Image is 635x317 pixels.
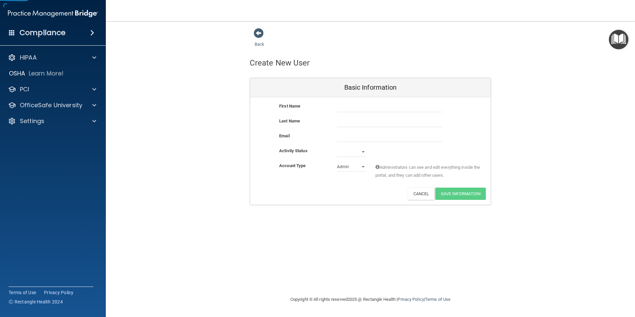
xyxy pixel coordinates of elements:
[250,289,491,310] div: Copyright © All rights reserved 2025 @ Rectangle Health | |
[279,163,306,168] b: Account Type
[609,30,628,49] button: Open Resource Center
[250,59,310,67] h4: Create New User
[8,117,96,125] a: Settings
[435,188,486,200] button: Save Information
[521,270,627,296] iframe: Drift Widget Chat Controller
[20,117,44,125] p: Settings
[20,101,82,109] p: OfficeSafe University
[279,104,300,109] b: First Name
[8,7,98,20] img: PMB logo
[255,34,264,47] a: Back
[9,69,25,77] p: OSHA
[9,298,63,305] span: Ⓒ Rectangle Health 2024
[408,188,435,200] button: Cancel
[279,148,308,153] b: Activity Status
[279,133,290,138] b: Email
[9,289,36,296] a: Terms of Use
[29,69,64,77] p: Learn More!
[20,28,65,37] h4: Compliance
[425,297,450,302] a: Terms of Use
[44,289,74,296] a: Privacy Policy
[20,85,29,93] p: PCI
[20,54,37,62] p: HIPAA
[250,78,491,97] div: Basic Information
[8,85,96,93] a: PCI
[8,101,96,109] a: OfficeSafe University
[375,163,481,179] span: Administrators can see and edit everything inside the portal, and they can add other users.
[398,297,424,302] a: Privacy Policy
[8,54,96,62] a: HIPAA
[279,118,300,123] b: Last Name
